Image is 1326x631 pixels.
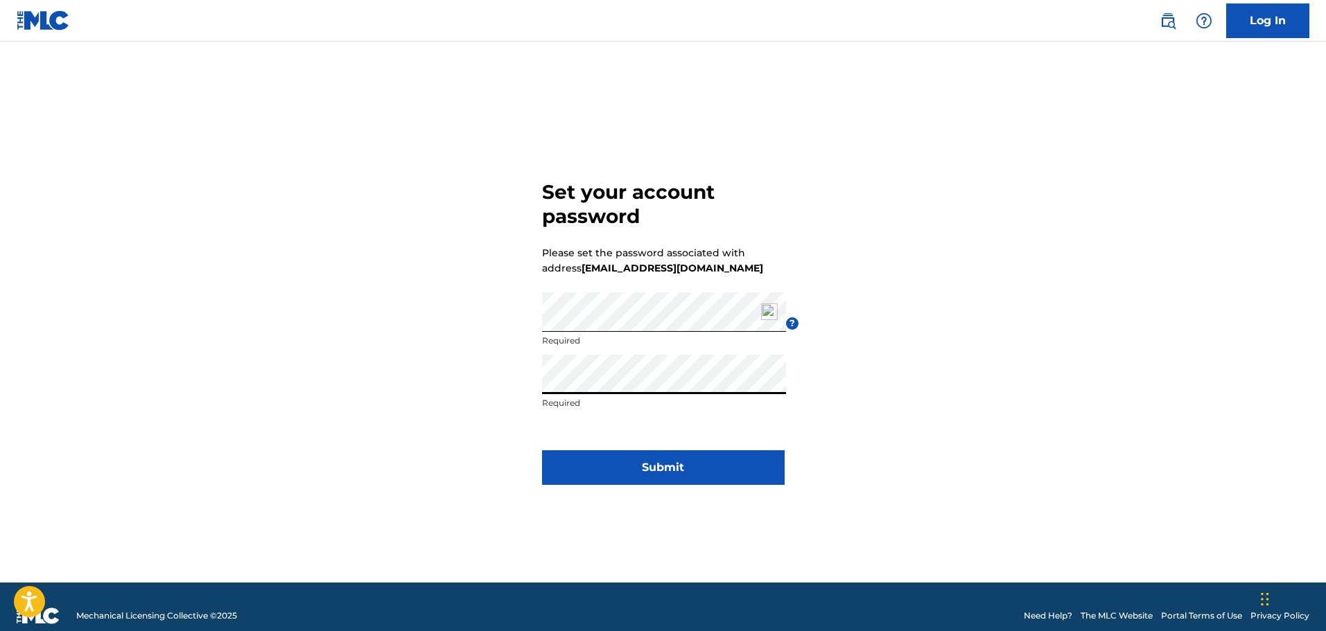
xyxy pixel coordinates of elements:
[1161,610,1242,622] a: Portal Terms of Use
[1154,7,1182,35] a: Public Search
[542,397,786,409] p: Required
[542,335,786,347] p: Required
[1190,7,1218,35] div: Help
[1257,565,1326,631] iframe: Chat Widget
[761,303,778,320] img: npw-badge-icon-locked.svg
[1226,3,1309,38] a: Log In
[542,180,785,229] h3: Set your account password
[542,245,763,276] p: Please set the password associated with address
[1160,12,1176,29] img: search
[17,607,60,624] img: logo
[1081,610,1153,622] a: The MLC Website
[1250,610,1309,622] a: Privacy Policy
[1196,12,1212,29] img: help
[76,610,237,622] span: Mechanical Licensing Collective © 2025
[542,450,785,485] button: Submit
[17,10,70,30] img: MLC Logo
[582,262,763,274] strong: [EMAIL_ADDRESS][DOMAIN_NAME]
[786,317,799,330] span: ?
[1024,610,1072,622] a: Need Help?
[1261,578,1269,620] div: Drag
